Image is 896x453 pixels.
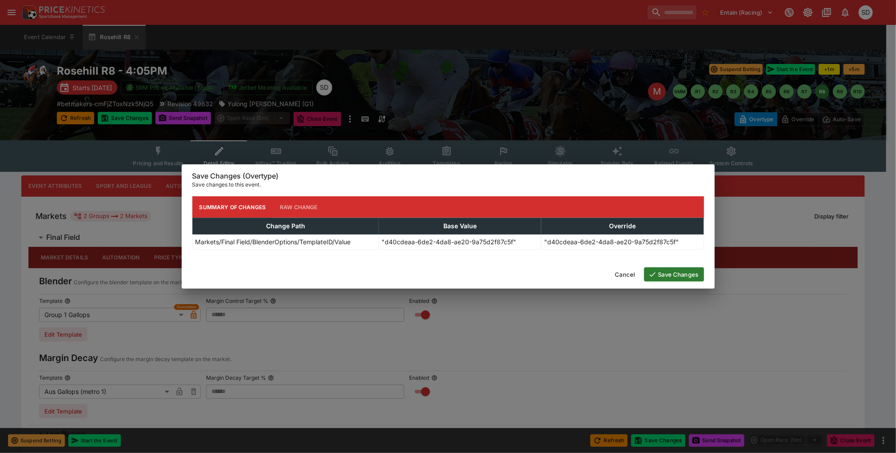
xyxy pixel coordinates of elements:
[644,267,704,282] button: Save Changes
[273,196,325,218] button: Raw Change
[610,267,641,282] button: Cancel
[192,171,704,181] h6: Save Changes (Overtype)
[195,237,351,246] p: Markets/Final Field/BlenderOptions/TemplateID/Value
[192,196,273,218] button: Summary of Changes
[541,234,704,250] td: "d40cdeaa-6de2-4da8-ae20-9a75d2f87c5f"
[379,234,542,250] td: "d40cdeaa-6de2-4da8-ae20-9a75d2f87c5f"
[192,218,379,234] th: Change Path
[379,218,542,234] th: Base Value
[192,180,704,189] p: Save changes to this event.
[541,218,704,234] th: Override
